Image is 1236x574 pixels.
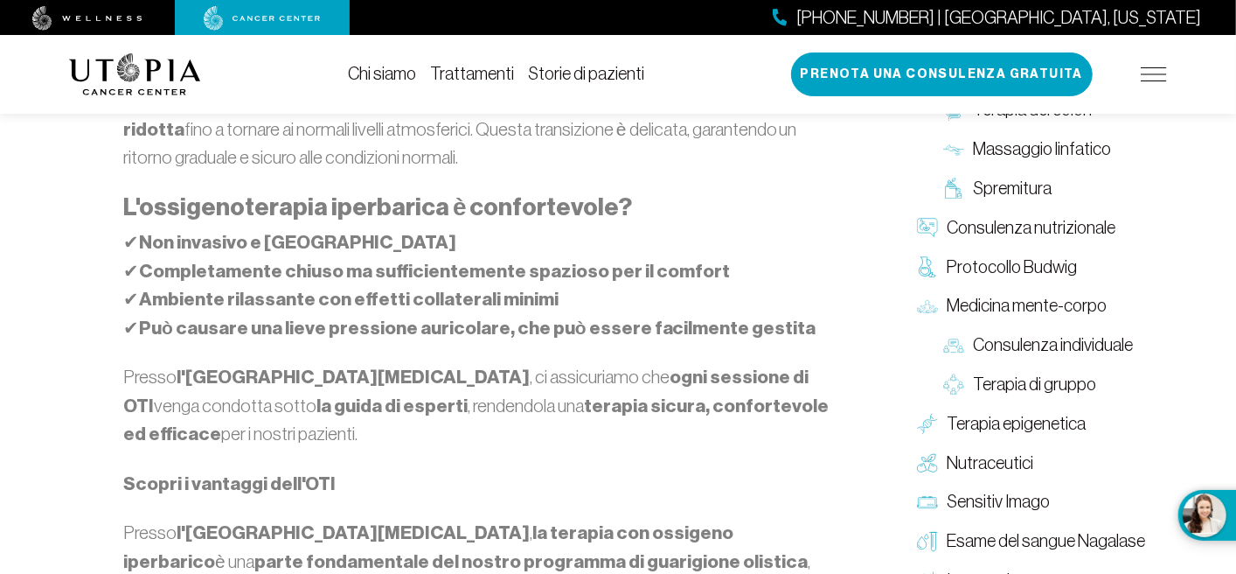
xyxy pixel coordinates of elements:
[316,395,468,417] font: la guida di esperti
[123,261,139,281] font: ✔
[908,207,1167,247] a: Consulenza nutrizionale
[908,403,1167,443] a: Terapia epigenetica
[973,178,1052,198] font: Spremitura
[943,374,964,395] img: Terapia di gruppo
[947,492,1050,511] font: Sensitiv Imago
[917,452,938,473] img: Nutraceutici
[947,217,1115,236] font: Consulenza nutrizionale
[139,317,816,339] font: Può causare una lieve pressione auricolare, che può essere facilmente gestita
[139,288,559,311] font: Ambiente rilassante con effetti collaterali minimi
[177,366,530,388] font: l'[GEOGRAPHIC_DATA][MEDICAL_DATA]
[934,129,1167,169] a: Massaggio linfatico
[773,5,1201,31] a: [PHONE_NUMBER] | [GEOGRAPHIC_DATA], [US_STATE]
[254,550,808,573] font: parte fondamentale del nostro programma di guarigione olistica
[943,178,964,199] img: Spremitura
[468,395,584,416] font: , rendendola una
[530,522,532,542] font: ,
[796,8,1201,27] font: [PHONE_NUMBER] | [GEOGRAPHIC_DATA], [US_STATE]
[123,367,177,387] font: Presso
[917,256,938,277] img: Protocollo Budwig
[791,52,1093,96] button: Prenota una consulenza gratuita
[973,374,1096,394] font: Terapia di gruppo
[947,413,1086,432] font: Terapia epigenetica
[528,64,644,83] a: Storie di pazienti
[123,232,139,252] font: ✔
[139,260,730,283] font: Completamente chiuso ma sufficientemente spazioso per il comfort
[123,318,139,338] font: ✔
[204,6,321,31] img: centro oncologico
[801,66,1083,81] font: Prenota una consulenza gratuita
[908,521,1167,561] a: Esame del sangue Nagalase
[973,335,1133,354] font: Consulenza individuale
[947,256,1077,276] font: Protocollo Budwig
[908,286,1167,325] a: Medicina mente-corpo
[348,64,416,83] a: Chi siamo
[934,365,1167,404] a: Terapia di gruppo
[917,491,938,512] img: Sensitiv Imago
[123,521,733,573] font: la terapia con ossigeno iperbarico
[139,231,456,254] font: Non invasivo e [GEOGRAPHIC_DATA]
[917,530,938,551] img: Esame del sangue Nagalase
[530,367,670,387] font: , ci assicuriamo che
[123,192,633,221] font: L'ossigenoterapia iperbarica è confortevole?
[934,169,1167,208] a: Spremitura
[123,366,809,417] font: ogni sessione di OTI
[973,139,1111,158] font: Massaggio linfatico
[123,289,139,309] font: ✔
[934,325,1167,365] a: Consulenza individuale
[177,521,530,544] font: l'[GEOGRAPHIC_DATA][MEDICAL_DATA]
[908,247,1167,286] a: Protocollo Budwig
[123,89,811,141] font: pressione viene gradualmente ridotta
[69,53,201,95] img: logo
[32,6,142,31] img: benessere
[430,64,514,83] a: Trattamenti
[917,413,938,434] img: Terapia epigenetica
[943,138,964,159] img: Massaggio linfatico
[908,482,1167,521] a: Sensitiv Imago
[123,119,797,168] font: fino a tornare ai normali livelli atmosferici. Questa transizione è delicata, garantendo un ritor...
[917,295,938,316] img: Medicina mente-corpo
[154,395,316,416] font: venga condotta sotto
[917,217,938,238] img: Consulenza nutrizionale
[123,522,177,542] font: Presso
[947,452,1033,472] font: Nutraceutici
[221,423,358,444] font: per i nostri pazienti.
[947,296,1107,315] font: Medicina mente-corpo
[1141,67,1167,81] img: icona-hamburger
[947,531,1145,550] font: Esame del sangue Nagalase
[943,334,964,355] img: Consulenza individuale
[123,472,336,495] font: Scopri i vantaggi dell'OTI
[215,551,254,571] font: è una
[908,443,1167,482] a: Nutraceutici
